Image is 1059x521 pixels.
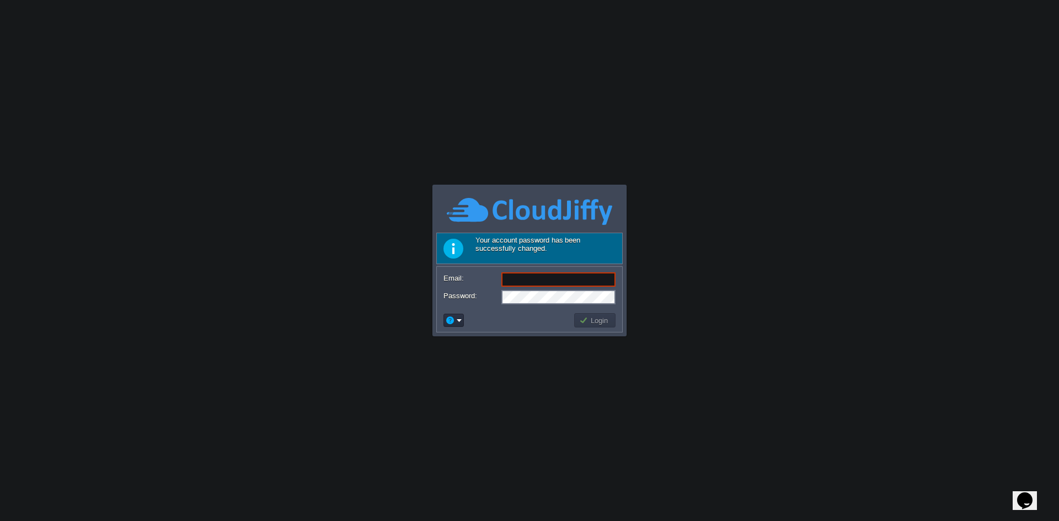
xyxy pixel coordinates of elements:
label: Password: [443,290,500,302]
img: CloudJiffy [447,196,612,227]
label: Email: [443,272,500,284]
iframe: chat widget [1013,477,1048,510]
button: Login [579,315,611,325]
div: Your account password has been successfully changed. [436,233,623,264]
